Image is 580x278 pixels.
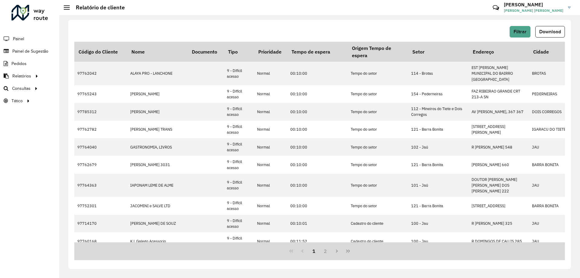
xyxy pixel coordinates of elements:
[408,156,469,173] td: 121 - Barra Bonita
[13,36,24,42] span: Painel
[74,215,127,232] td: 97714170
[127,121,188,138] td: [PERSON_NAME] TRANS
[287,103,348,120] td: 00:10:00
[224,103,254,120] td: 9 - Difícil acesso
[308,245,320,257] button: 1
[287,138,348,156] td: 00:10:00
[127,42,188,62] th: Nome
[408,138,469,156] td: 102 - Jaú
[127,103,188,120] td: [PERSON_NAME]
[408,103,469,120] td: 112 - Mineiros do Tiete e Dois Corregos
[348,138,408,156] td: Tempo do setor
[127,215,188,232] td: [PERSON_NAME] DE SOUZ
[254,121,287,138] td: Normal
[74,174,127,197] td: 97764363
[408,62,469,85] td: 114 - Brotas
[287,215,348,232] td: 00:10:01
[12,85,31,92] span: Consultas
[510,26,530,38] button: Filtrar
[224,156,254,173] td: 9 - Difícil acesso
[287,85,348,103] td: 00:10:00
[489,1,502,14] a: Contato Rápido
[348,232,408,250] td: Cadastro do cliente
[348,85,408,103] td: Tempo do setor
[12,73,31,79] span: Relatórios
[348,174,408,197] td: Tempo do setor
[254,138,287,156] td: Normal
[254,232,287,250] td: Normal
[12,48,48,54] span: Painel de Sugestão
[469,42,529,62] th: Endereço
[254,85,287,103] td: Normal
[74,197,127,214] td: 97752301
[11,98,23,104] span: Tático
[469,215,529,232] td: R [PERSON_NAME] 325
[469,103,529,120] td: AV [PERSON_NAME], 367 367
[224,197,254,214] td: 9 - Difícil acesso
[469,121,529,138] td: [STREET_ADDRESS][PERSON_NAME]
[224,215,254,232] td: 9 - Difícil acesso
[408,85,469,103] td: 154 - Pederneiras
[224,42,254,62] th: Tipo
[254,215,287,232] td: Normal
[287,197,348,214] td: 00:10:00
[74,85,127,103] td: 97765243
[224,174,254,197] td: 9 - Difícil acesso
[408,215,469,232] td: 100 - Jau
[254,42,287,62] th: Prioridade
[127,85,188,103] td: [PERSON_NAME]
[287,121,348,138] td: 00:10:00
[224,138,254,156] td: 9 - Difícil acesso
[469,85,529,103] td: FAZ RIBEIRAO GRANDE CRT 213-A SN
[74,62,127,85] td: 97762042
[254,103,287,120] td: Normal
[127,156,188,173] td: [PERSON_NAME] 3031
[535,26,565,38] button: Download
[74,103,127,120] td: 97785312
[74,138,127,156] td: 97764040
[514,29,527,34] span: Filtrar
[348,156,408,173] td: Tempo do setor
[469,156,529,173] td: [PERSON_NAME] 660
[74,42,127,62] th: Código do Cliente
[320,245,331,257] button: 2
[408,174,469,197] td: 101 - Jaú
[127,138,188,156] td: GASTRONOMIA, LIVROS
[188,42,224,62] th: Documento
[348,121,408,138] td: Tempo do setor
[348,62,408,85] td: Tempo do setor
[74,121,127,138] td: 97762782
[408,232,469,250] td: 100 - Jau
[254,62,287,85] td: Normal
[224,62,254,85] td: 9 - Difícil acesso
[469,174,529,197] td: DOUTOR [PERSON_NAME] [PERSON_NAME] DOS [PERSON_NAME] 222
[287,174,348,197] td: 00:10:00
[287,232,348,250] td: 00:11:52
[348,197,408,214] td: Tempo do setor
[504,8,563,13] span: [PERSON_NAME] [PERSON_NAME]
[254,197,287,214] td: Normal
[408,121,469,138] td: 121 - Barra Bonita
[287,62,348,85] td: 00:10:00
[224,232,254,250] td: 9 - Difícil acesso
[254,174,287,197] td: Normal
[504,2,563,8] h3: [PERSON_NAME]
[408,42,469,62] th: Setor
[287,42,348,62] th: Tempo de espera
[331,245,343,257] button: Next Page
[348,42,408,62] th: Origem Tempo de espera
[74,156,127,173] td: 97762679
[254,156,287,173] td: Normal
[127,174,188,197] td: IAPONAM LEME DE ALME
[127,197,188,214] td: JACOMINI e SALVE LTD
[348,103,408,120] td: Tempo do setor
[11,61,27,67] span: Pedidos
[348,215,408,232] td: Cadastro do cliente
[469,62,529,85] td: EST [PERSON_NAME] MUNICIPAL DO BAIRRO [GEOGRAPHIC_DATA]
[70,4,125,11] h2: Relatório de cliente
[74,232,127,250] td: 97760168
[469,232,529,250] td: R DOMINGOS DE CALLIS 285
[408,197,469,214] td: 121 - Barra Bonita
[127,62,188,85] td: ALAYA PRO - LANCHONE
[127,232,188,250] td: K L Galego Acessorio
